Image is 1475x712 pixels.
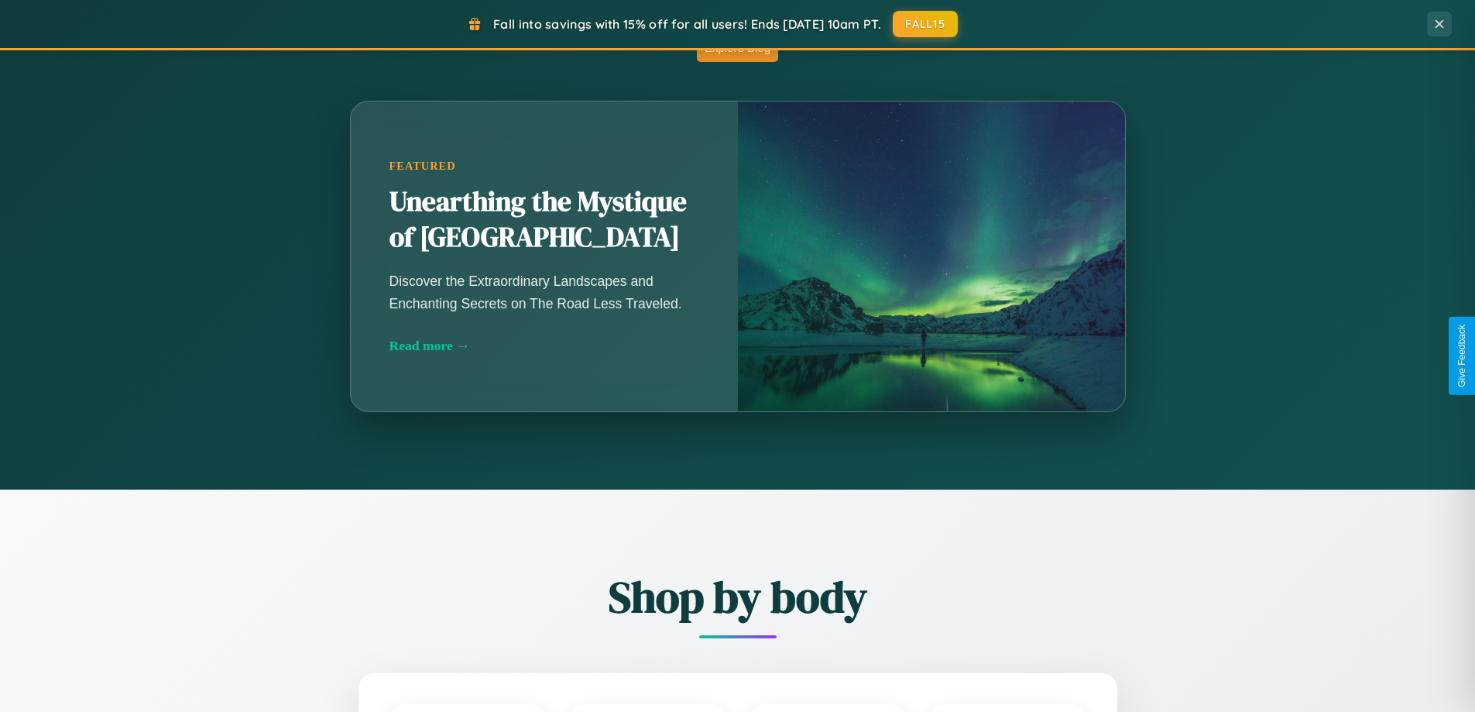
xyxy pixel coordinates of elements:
div: Give Feedback [1456,325,1467,387]
div: Read more → [389,338,699,354]
p: Discover the Extraordinary Landscapes and Enchanting Secrets on The Road Less Traveled. [389,270,699,314]
button: FALL15 [893,11,958,37]
h2: Shop by body [273,567,1202,627]
h2: Unearthing the Mystique of [GEOGRAPHIC_DATA] [389,184,699,256]
div: Featured [389,160,699,173]
span: Fall into savings with 15% off for all users! Ends [DATE] 10am PT. [493,16,881,32]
